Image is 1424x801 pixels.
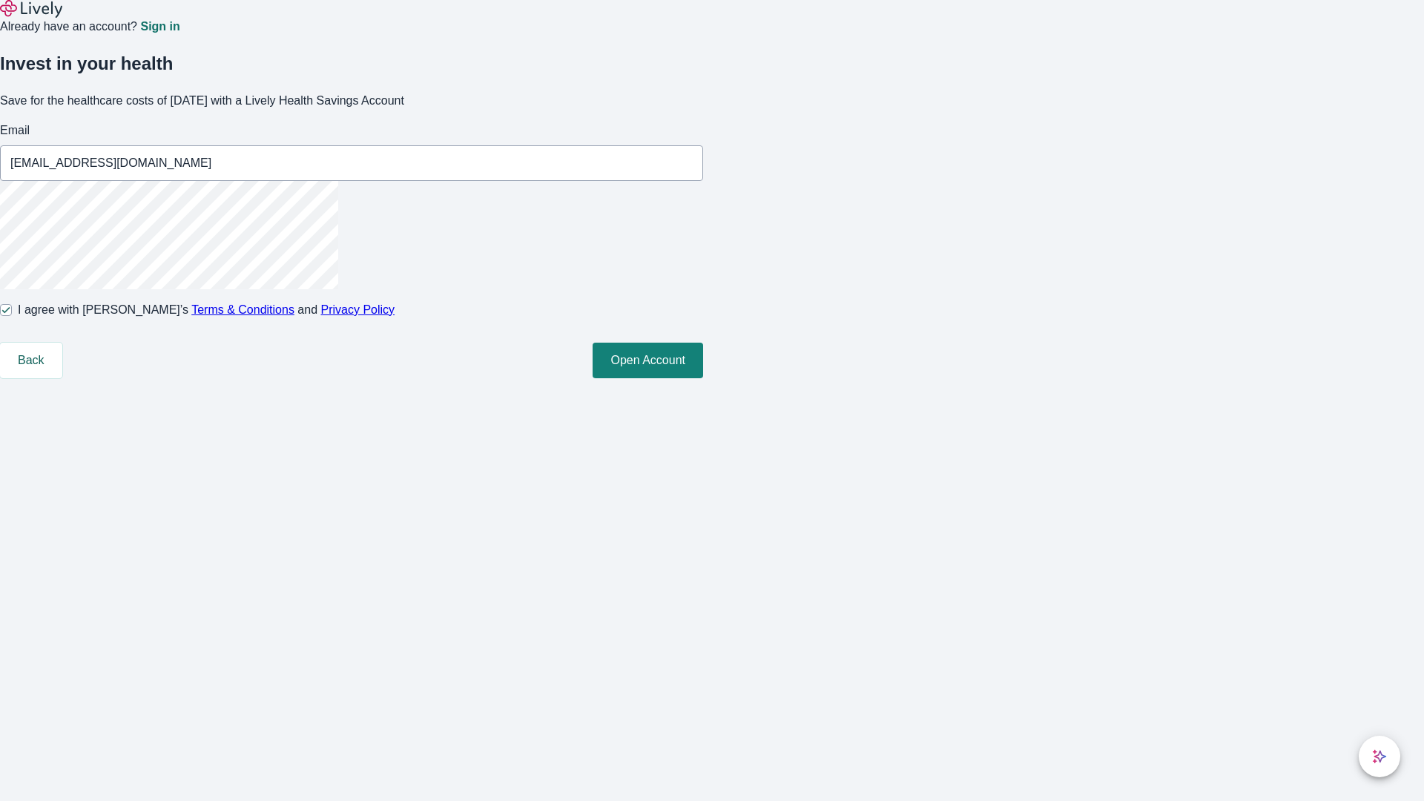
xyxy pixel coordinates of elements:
[18,301,395,319] span: I agree with [PERSON_NAME]’s and
[1359,736,1400,777] button: chat
[321,303,395,316] a: Privacy Policy
[1372,749,1387,764] svg: Lively AI Assistant
[191,303,294,316] a: Terms & Conditions
[593,343,703,378] button: Open Account
[140,21,179,33] a: Sign in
